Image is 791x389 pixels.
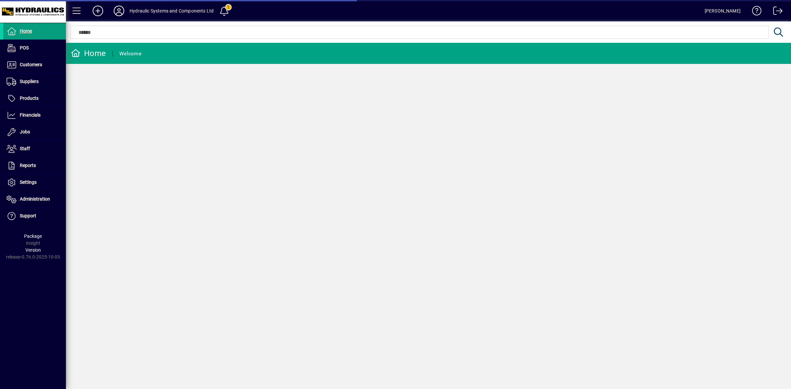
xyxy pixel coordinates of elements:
[20,62,42,67] span: Customers
[20,45,29,50] span: POS
[3,57,66,73] a: Customers
[3,107,66,124] a: Financials
[3,208,66,224] a: Support
[768,1,783,23] a: Logout
[25,247,41,253] span: Version
[3,124,66,140] a: Jobs
[705,6,741,16] div: [PERSON_NAME]
[3,157,66,174] a: Reports
[20,96,39,101] span: Products
[3,90,66,107] a: Products
[20,163,36,168] span: Reports
[20,213,36,218] span: Support
[747,1,762,23] a: Knowledge Base
[20,180,37,185] span: Settings
[20,112,41,118] span: Financials
[20,79,39,84] span: Suppliers
[3,40,66,56] a: POS
[3,141,66,157] a: Staff
[20,129,30,134] span: Jobs
[24,234,42,239] span: Package
[20,28,32,34] span: Home
[130,6,214,16] div: Hydraulic Systems and Components Ltd
[3,191,66,208] a: Administration
[3,174,66,191] a: Settings
[3,73,66,90] a: Suppliers
[119,48,141,59] div: Welcome
[71,48,106,59] div: Home
[20,196,50,202] span: Administration
[108,5,130,17] button: Profile
[87,5,108,17] button: Add
[20,146,30,151] span: Staff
